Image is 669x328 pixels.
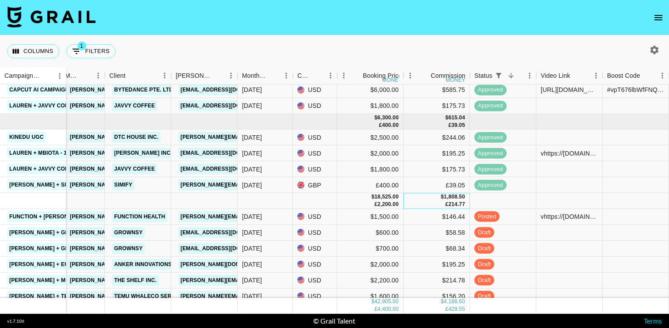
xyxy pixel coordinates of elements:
span: draft [474,260,494,268]
span: approved [474,149,507,157]
div: Boost Code [603,67,669,84]
div: 39.05 [451,122,465,129]
div: Sep '25 [242,180,262,189]
div: $156.20 [404,288,470,304]
a: CapCut AI Campaign [7,84,71,95]
a: [PERSON_NAME] + Eufy Pump (3 TikTok integrations) [7,259,166,270]
div: Video Link [536,67,603,84]
div: 4,400.00 [377,306,399,313]
div: vhttps://www.instagram.com/reel/DPO2E6UkVq5/ [541,149,598,157]
button: Menu [324,69,337,82]
a: [PERSON_NAME][EMAIL_ADDRESS][DOMAIN_NAME] [68,132,212,143]
a: [PERSON_NAME][EMAIL_ADDRESS][DOMAIN_NAME] [68,84,212,95]
span: 1 [77,42,86,50]
button: Sort [126,69,138,82]
div: USD [293,272,337,288]
div: Manager [61,67,105,84]
a: [PERSON_NAME][EMAIL_ADDRESS][PERSON_NAME][DOMAIN_NAME] [178,290,368,301]
div: 214.77 [448,201,465,208]
div: £ [446,201,449,208]
span: approved [474,102,507,110]
button: Menu [158,69,171,82]
a: DTC HOUSE INC. [112,132,161,143]
span: draft [474,244,494,252]
div: Oct '25 [242,228,262,237]
div: © Grail Talent [313,317,355,325]
div: $58.58 [404,225,470,240]
a: Grownsy [112,227,145,238]
div: $1,600.00 [337,288,404,304]
a: [PERSON_NAME] + Grownsy - Baby Carrier YT video [7,243,165,254]
div: 2,200.00 [377,201,399,208]
div: USD [293,145,337,161]
div: $ [446,114,449,122]
div: USD [293,240,337,256]
div: USD [293,130,337,145]
button: Menu [224,69,238,82]
button: Sort [79,69,92,82]
div: $214.78 [404,272,470,288]
div: $700.00 [337,240,404,256]
div: Oct '25 [242,244,262,253]
a: Lauren + Javvy Coffee - UGC [7,164,98,175]
div: 1,808.50 [444,193,465,201]
button: Menu [523,69,536,82]
a: [PERSON_NAME][EMAIL_ADDRESS][DOMAIN_NAME] [68,227,212,238]
a: Javvy Coffee [112,100,157,111]
div: Currency [297,67,311,84]
div: USD [293,256,337,272]
a: The Shelf Inc. [112,275,159,286]
div: Campaign (Type) [4,67,41,84]
div: Month Due [238,67,293,84]
div: Boost Code [607,67,640,84]
a: [PERSON_NAME][EMAIL_ADDRESS][DOMAIN_NAME] [68,243,212,254]
button: Menu [280,69,293,82]
div: 615.04 [448,114,465,122]
div: $2,000.00 [337,145,404,161]
a: [PERSON_NAME][EMAIL_ADDRESS][DOMAIN_NAME] [68,179,212,191]
div: 18,525.00 [374,193,399,201]
a: Grownsy [112,243,145,254]
div: Manager [65,67,79,84]
a: [EMAIL_ADDRESS][DOMAIN_NAME] [178,148,277,159]
a: Kinedu UGC [7,132,46,143]
div: $600.00 [337,225,404,240]
div: Commission [431,67,465,84]
div: USD [293,288,337,304]
div: Oct '25 [242,260,262,269]
a: Function + [PERSON_NAME] ( 1 IG Reel + 1 Story Set) [7,211,165,222]
span: approved [474,86,507,94]
div: money [382,77,402,83]
a: [PERSON_NAME] + Mommy's Bliss - 1 TikTok, 2 UGC Images, 30 days paid, 90 days organic usage [7,275,291,286]
a: TEMU Whaleco Services, LLC ([GEOGRAPHIC_DATA]) [112,290,267,301]
button: Sort [418,69,431,82]
button: Menu [656,69,669,82]
div: £ [448,122,451,129]
button: Sort [311,69,324,82]
div: £39.05 [404,177,470,193]
span: approved [474,165,507,173]
div: 4,188.60 [444,298,465,306]
div: $244.06 [404,130,470,145]
span: draft [474,228,494,236]
button: Menu [404,69,417,82]
button: Menu [53,69,66,83]
a: [PERSON_NAME] + Temu [7,290,78,301]
a: SIMIFY [112,179,135,191]
a: Bytedance Pte. Ltd [112,84,175,95]
div: Oct '25 [242,276,262,285]
div: 400.00 [382,122,399,129]
div: Oct '25 [242,292,262,301]
div: $1,800.00 [337,161,404,177]
button: Menu [337,69,350,82]
div: https://www.tiktok.com/@vmichellerangel/video/7546747842711260423 [541,85,598,94]
a: [PERSON_NAME][EMAIL_ADDRESS][DOMAIN_NAME] [68,259,212,270]
button: Select columns [7,44,59,58]
div: Status [474,67,492,84]
div: $ [371,193,374,201]
span: posted [474,212,500,221]
div: $585.75 [404,82,470,98]
div: $ [374,114,377,122]
div: £400.00 [337,177,404,193]
div: vhttps://www.instagram.com/reel/DPT7tv1EU36/?hl=en [541,212,598,221]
